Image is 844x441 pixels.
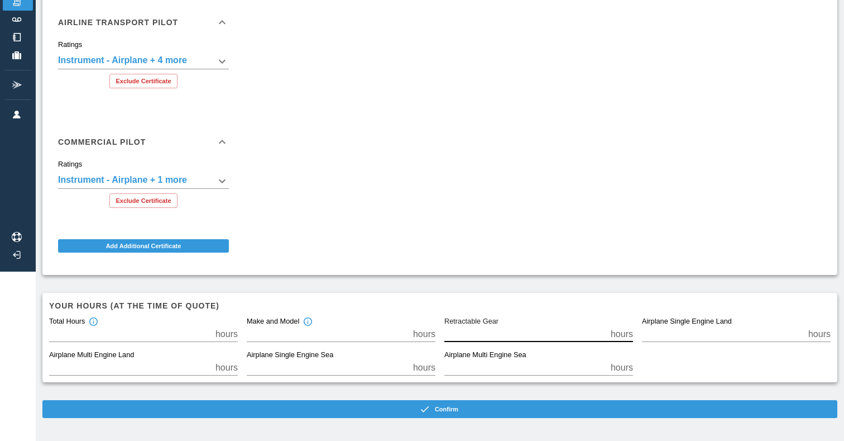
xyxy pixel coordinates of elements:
label: Airplane Single Engine Sea [247,350,333,361]
label: Retractable Gear [444,317,498,327]
p: hours [808,328,831,341]
label: Airplane Multi Engine Sea [444,350,526,361]
p: hours [215,361,238,374]
button: Exclude Certificate [109,74,177,88]
button: Confirm [42,400,837,418]
svg: Total hours in the make and model of the insured aircraft [303,317,313,327]
p: hours [413,328,435,341]
svg: Total hours in fixed-wing aircraft [88,317,98,327]
div: Airline Transport Pilot [49,40,238,97]
h6: Your hours (at the time of quote) [49,300,831,312]
div: Airline Transport Pilot [49,4,238,40]
div: Instrument - Airplane + 4 more [58,173,229,189]
p: hours [215,328,238,341]
div: Commercial Pilot [49,160,238,217]
p: hours [413,361,435,374]
h6: Airline Transport Pilot [58,18,178,26]
p: hours [611,361,633,374]
h6: Commercial Pilot [58,138,146,146]
button: Add Additional Certificate [58,239,229,253]
div: Instrument - Airplane + 4 more [58,54,229,69]
label: Ratings [58,40,82,50]
label: Airplane Multi Engine Land [49,350,134,361]
button: Exclude Certificate [109,193,177,208]
p: hours [611,328,633,341]
label: Airplane Single Engine Land [642,317,732,327]
div: Make and Model [247,317,313,327]
div: Commercial Pilot [49,124,238,160]
div: Total Hours [49,317,98,327]
label: Ratings [58,159,82,169]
